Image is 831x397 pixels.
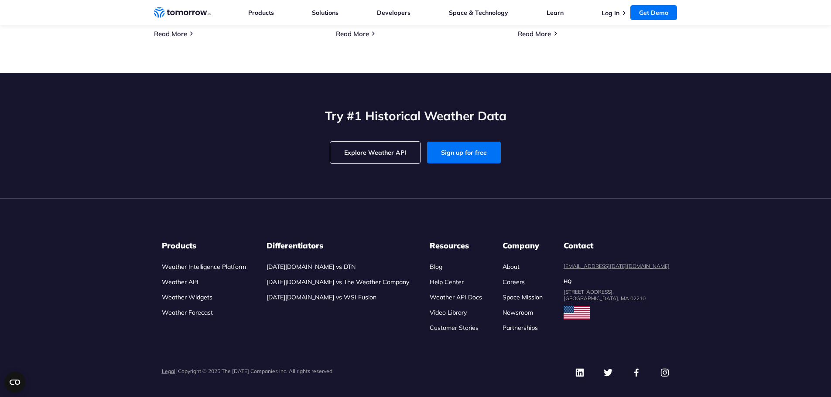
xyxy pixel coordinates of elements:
[162,368,332,374] p: | Copyright © 2025 The [DATE] Companies Inc. All rights reserved
[503,263,520,271] a: About
[575,368,585,377] img: Linkedin
[547,9,564,17] a: Learn
[564,241,670,302] dl: contact details
[267,263,356,271] a: [DATE][DOMAIN_NAME] vs DTN
[267,278,409,286] a: [DATE][DOMAIN_NAME] vs The Weather Company
[430,278,464,286] a: Help Center
[162,368,175,374] a: Legal
[248,9,274,17] a: Products
[267,241,409,251] h3: Differentiators
[427,142,501,163] a: Sign up for free
[430,263,442,271] a: Blog
[430,293,482,301] a: Weather API Docs
[162,293,212,301] a: Weather Widgets
[503,278,525,286] a: Careers
[564,263,670,269] a: [EMAIL_ADDRESS][DATE][DOMAIN_NAME]
[154,6,211,19] a: Home link
[162,278,198,286] a: Weather API
[518,30,551,38] a: Read More
[312,9,339,17] a: Solutions
[503,309,533,316] a: Newsroom
[430,241,482,251] h3: Resources
[377,9,410,17] a: Developers
[330,142,420,163] a: Explore Weather API
[449,9,508,17] a: Space & Technology
[4,372,25,393] button: Open CMP widget
[154,108,677,124] h2: Try #1 Historical Weather Data
[162,263,246,271] a: Weather Intelligence Platform
[632,368,641,377] img: Facebook
[267,293,376,301] a: [DATE][DOMAIN_NAME] vs WSI Fusion
[154,30,187,38] a: Read More
[630,5,677,20] a: Get Demo
[162,241,246,251] h3: Products
[503,293,543,301] a: Space Mission
[564,288,670,302] dd: [STREET_ADDRESS], [GEOGRAPHIC_DATA], MA 02210
[564,306,590,320] img: usa flag
[430,309,467,316] a: Video Library
[564,278,670,285] dt: HQ
[336,30,369,38] a: Read More
[503,241,543,251] h3: Company
[162,309,213,316] a: Weather Forecast
[660,368,670,377] img: Instagram
[430,324,479,332] a: Customer Stories
[603,368,613,377] img: Twitter
[602,9,619,17] a: Log In
[503,324,538,332] a: Partnerships
[564,241,670,251] dt: Contact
